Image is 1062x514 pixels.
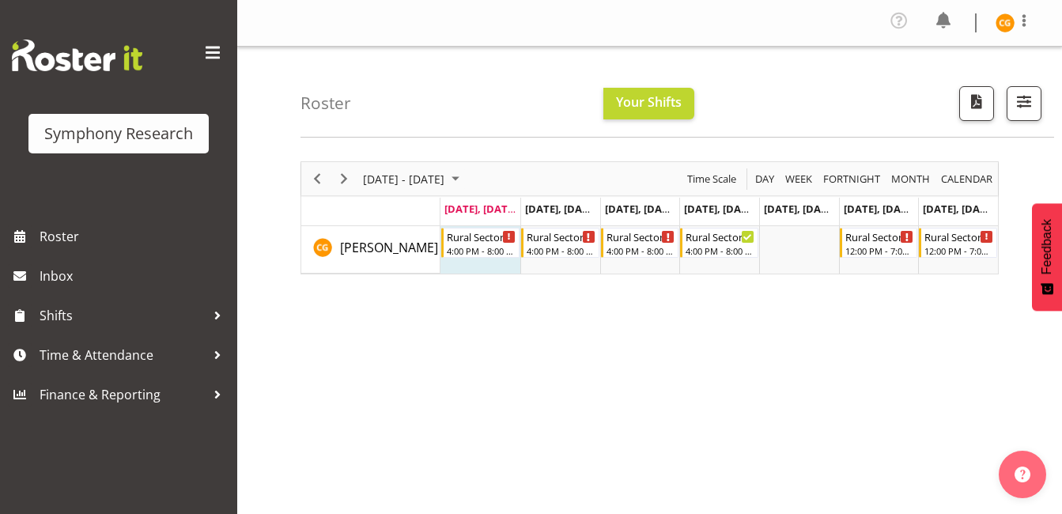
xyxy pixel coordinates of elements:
div: Chariss Gumbeze"s event - Rural Sector Arvo/Evenings Begin From Thursday, September 4, 2025 at 4:... [680,228,758,258]
span: calendar [939,169,994,189]
span: Shifts [40,304,206,327]
div: 4:00 PM - 8:00 PM [686,244,754,257]
div: Chariss Gumbeze"s event - Rural Sector Arvo/Evenings Begin From Wednesday, September 3, 2025 at 4... [601,228,679,258]
div: Chariss Gumbeze"s event - Rural Sector Weekends Begin From Sunday, September 7, 2025 at 12:00:00 ... [919,228,997,258]
span: [DATE], [DATE] [444,202,516,216]
div: Next [331,162,357,195]
div: 4:00 PM - 8:00 PM [527,244,595,257]
button: Previous [307,169,328,189]
div: Chariss Gumbeze"s event - Rural Sector Weekends Begin From Saturday, September 6, 2025 at 12:00:0... [840,228,918,258]
span: Finance & Reporting [40,383,206,406]
div: Rural Sector Arvo/Evenings [686,229,754,244]
div: Chariss Gumbeze"s event - Rural Sector Arvo/Evenings Begin From Tuesday, September 2, 2025 at 4:0... [521,228,599,258]
span: Month [890,169,932,189]
a: [PERSON_NAME] [340,238,438,257]
button: September 01 - 07, 2025 [361,169,467,189]
span: Time Scale [686,169,738,189]
img: Rosterit website logo [12,40,142,71]
div: Timeline Week of September 1, 2025 [300,161,999,274]
div: 4:00 PM - 8:00 PM [447,244,516,257]
div: Symphony Research [44,122,193,146]
img: help-xxl-2.png [1015,467,1030,482]
div: Chariss Gumbeze"s event - Rural Sector Arvo/Evenings Begin From Monday, September 1, 2025 at 4:00... [441,228,520,258]
span: Fortnight [822,169,882,189]
div: Rural Sector Weekends [845,229,914,244]
button: Filter Shifts [1007,86,1041,121]
span: [DATE], [DATE] [764,202,836,216]
span: Day [754,169,776,189]
span: Your Shifts [616,93,682,111]
button: Month [939,169,996,189]
div: 4:00 PM - 8:00 PM [607,244,675,257]
button: Timeline Month [889,169,933,189]
span: Feedback [1040,219,1054,274]
h4: Roster [300,94,351,112]
span: [DATE], [DATE] [684,202,756,216]
button: Your Shifts [603,88,694,119]
button: Fortnight [821,169,883,189]
div: Rural Sector Arvo/Evenings [527,229,595,244]
span: [DATE], [DATE] [844,202,916,216]
span: Inbox [40,264,229,288]
div: 12:00 PM - 7:00 PM [924,244,993,257]
span: [PERSON_NAME] [340,239,438,256]
button: Next [334,169,355,189]
span: [DATE], [DATE] [605,202,677,216]
span: [DATE], [DATE] [525,202,597,216]
span: [DATE], [DATE] [923,202,995,216]
img: chariss-gumbeze11861.jpg [996,13,1015,32]
div: Previous [304,162,331,195]
button: Timeline Day [753,169,777,189]
td: Chariss Gumbeze resource [301,226,440,274]
button: Timeline Week [783,169,815,189]
div: Rural Sector Weekends [924,229,993,244]
div: Rural Sector Arvo/Evenings [447,229,516,244]
div: Rural Sector Arvo/Evenings [607,229,675,244]
span: Time & Attendance [40,343,206,367]
button: Time Scale [685,169,739,189]
span: [DATE] - [DATE] [361,169,446,189]
div: 12:00 PM - 7:00 PM [845,244,914,257]
table: Timeline Week of September 1, 2025 [440,226,998,274]
button: Download a PDF of the roster according to the set date range. [959,86,994,121]
button: Feedback - Show survey [1032,203,1062,311]
span: Roster [40,225,229,248]
span: Week [784,169,814,189]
